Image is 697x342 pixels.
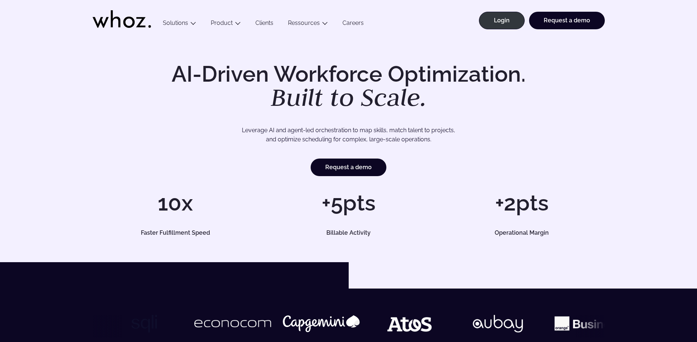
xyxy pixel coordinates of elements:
h5: Billable Activity [274,230,423,236]
button: Ressources [281,19,335,29]
h5: Operational Margin [447,230,596,236]
p: Leverage AI and agent-led orchestration to map skills, match talent to projects, and optimize sch... [118,126,579,144]
h1: +2pts [439,192,604,214]
button: Solutions [155,19,203,29]
em: Built to Scale. [271,81,427,113]
h1: AI-Driven Workforce Optimization. [161,63,536,110]
a: Request a demo [311,159,386,176]
a: Request a demo [529,12,605,29]
h5: Faster Fulfillment Speed [101,230,250,236]
a: Ressources [288,19,320,26]
h1: 10x [93,192,258,214]
a: Login [479,12,525,29]
a: Product [211,19,233,26]
h1: +5pts [266,192,431,214]
a: Clients [248,19,281,29]
a: Careers [335,19,371,29]
button: Product [203,19,248,29]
